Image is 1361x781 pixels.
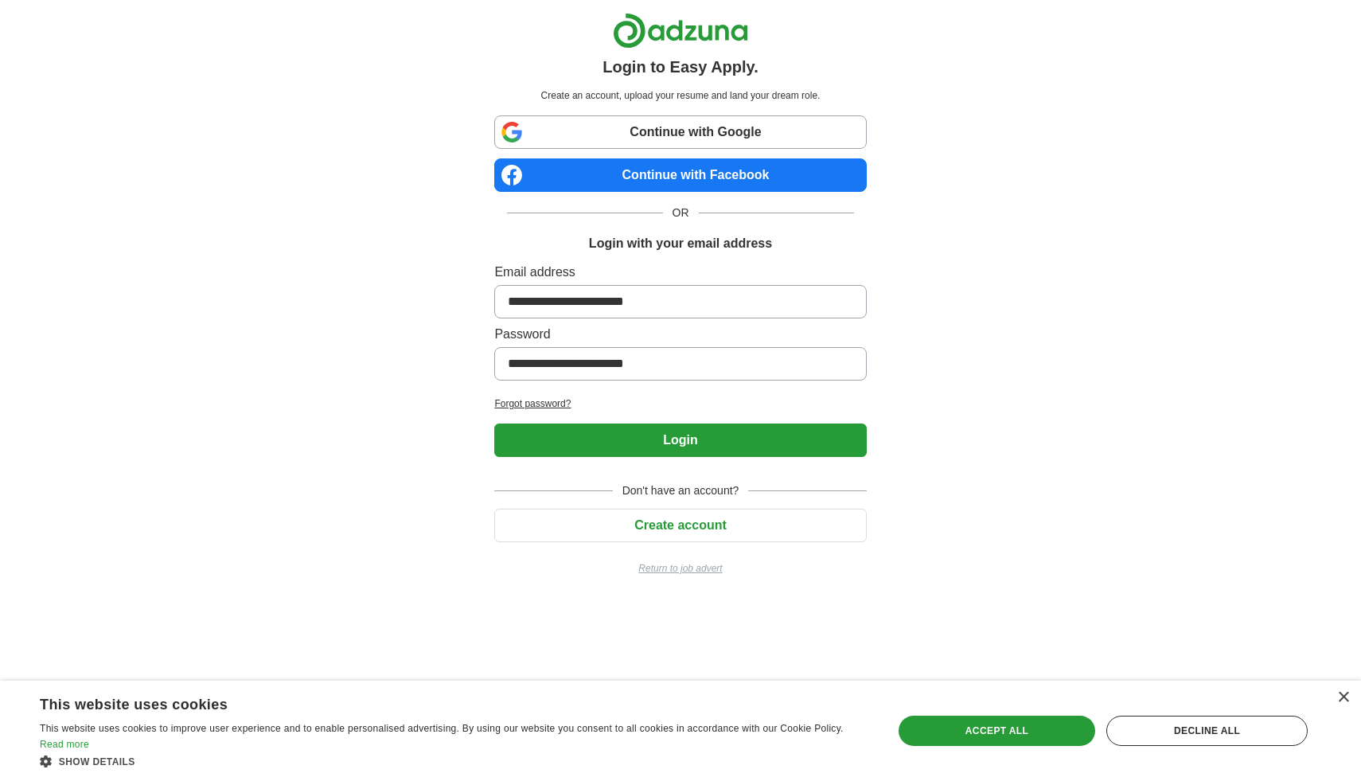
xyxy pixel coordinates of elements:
button: Login [494,424,866,457]
p: Create an account, upload your resume and land your dream role. [497,88,863,103]
a: Read more, opens a new window [40,739,89,750]
a: Create account [494,518,866,532]
span: Show details [59,756,135,767]
div: This website uses cookies [40,690,828,714]
span: Don't have an account? [613,482,749,499]
h1: Login with your email address [589,234,772,253]
span: This website uses cookies to improve user experience and to enable personalised advertising. By u... [40,723,844,734]
div: Decline all [1106,716,1308,746]
label: Password [494,325,866,344]
img: Adzuna logo [613,13,748,49]
span: OR [663,205,699,221]
a: Return to job advert [494,561,866,576]
a: Continue with Google [494,115,866,149]
label: Email address [494,263,866,282]
h1: Login to Easy Apply. [603,55,758,79]
a: Forgot password? [494,396,866,411]
div: Close [1337,692,1349,704]
div: Accept all [899,716,1095,746]
a: Continue with Facebook [494,158,866,192]
button: Create account [494,509,866,542]
div: Show details [40,753,868,769]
